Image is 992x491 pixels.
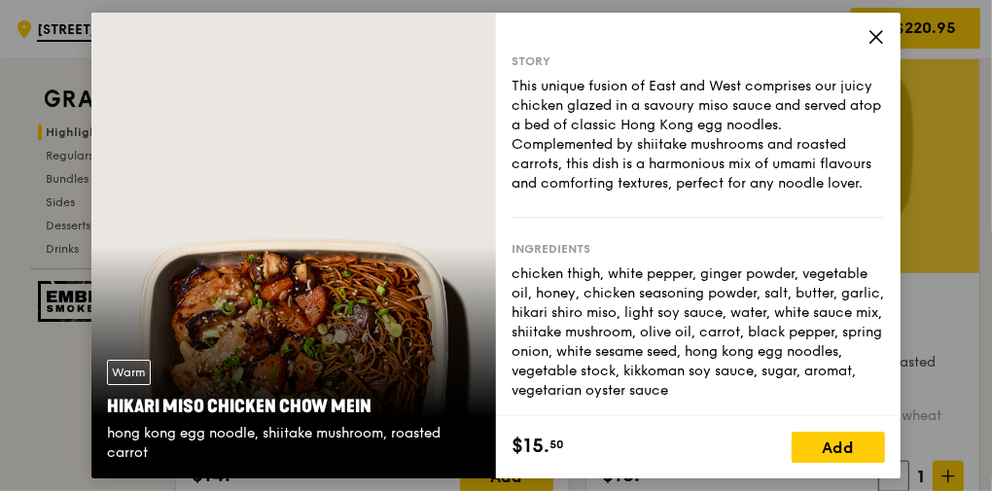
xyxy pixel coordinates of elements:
[792,432,885,463] div: Add
[512,264,885,401] div: chicken thigh, white pepper, ginger powder, vegetable oil, honey, chicken seasoning powder, salt,...
[107,424,480,463] div: hong kong egg noodle, shiitake mushroom, roasted carrot
[107,393,480,420] div: Hikari Miso Chicken Chow Mein
[512,53,885,69] div: Story
[512,432,549,461] span: $15.
[107,360,151,385] div: Warm
[549,437,564,452] span: 50
[512,77,885,193] div: This unique fusion of East and West comprises our juicy chicken glazed in a savoury miso sauce an...
[512,241,885,257] div: Ingredients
